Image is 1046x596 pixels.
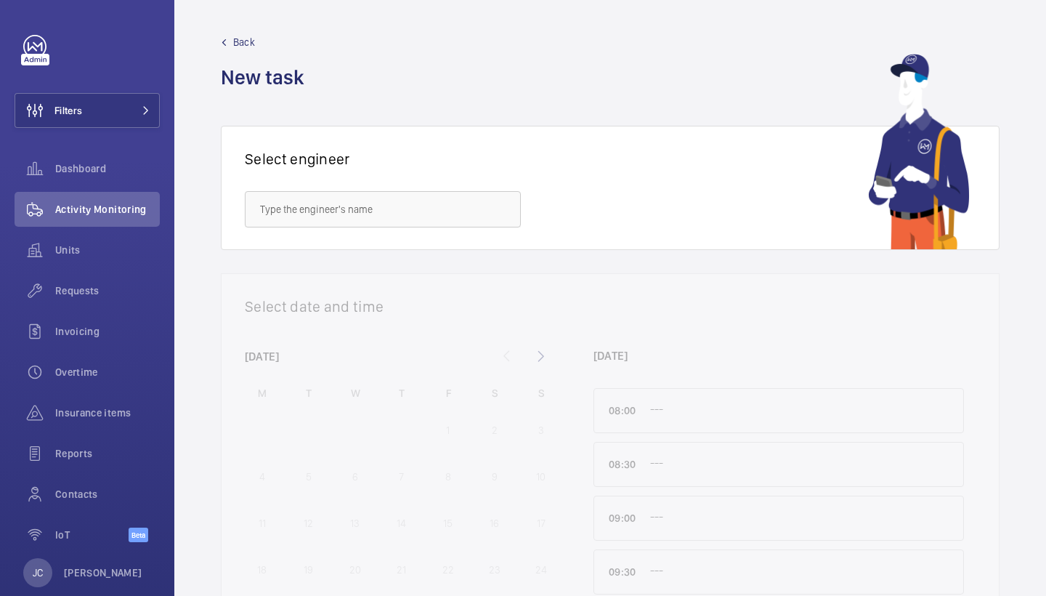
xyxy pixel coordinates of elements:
p: JC [33,565,43,580]
span: Overtime [55,365,160,379]
span: Beta [129,528,148,542]
span: Activity Monitoring [55,202,160,217]
span: Back [233,35,255,49]
span: Dashboard [55,161,160,176]
span: Insurance items [55,406,160,420]
img: mechanic using app [868,54,970,249]
button: Filters [15,93,160,128]
span: Requests [55,283,160,298]
h1: Select engineer [245,150,350,168]
span: Contacts [55,487,160,502]
span: Filters [54,103,82,118]
h1: New task [221,64,313,91]
span: Reports [55,446,160,461]
input: Type the engineer's name [245,191,521,227]
span: Units [55,243,160,257]
p: [PERSON_NAME] [64,565,142,580]
span: IoT [55,528,129,542]
span: Invoicing [55,324,160,339]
